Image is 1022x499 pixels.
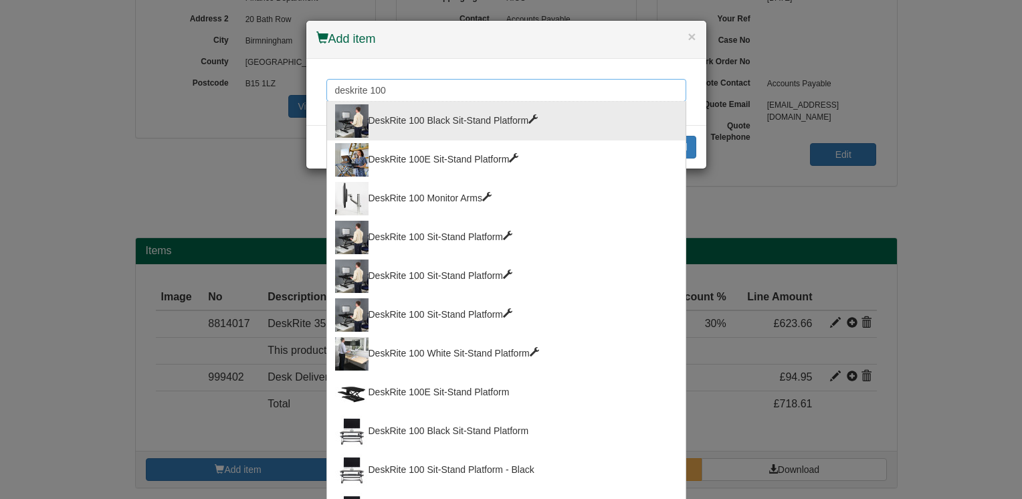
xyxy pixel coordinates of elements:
div: DeskRite 100 Sit-Stand Platform - Black [335,454,678,487]
div: DeskRite 100 Sit-Stand Platform [335,260,678,293]
img: deskrite-100-lifestyle-1_2.jpg [335,260,369,293]
div: DeskRite 100 White Sit-Stand Platform [335,337,678,371]
input: Search for a product [326,79,686,102]
img: deskrite-100e-sit-stand-platform_angle.jpg [335,376,369,409]
div: DeskRite 100 Sit-Stand Platform [335,298,678,332]
img: deskrite-100-lifestyle-1.jpg [335,298,369,332]
img: deskrite-100-medium-stand-context-front_1.jpg [335,454,369,487]
img: deskrite-100-monitor-arm-single-side.jpg [335,182,369,215]
button: × [688,29,696,43]
img: deskrite-100-lifestyle_2018_3.jpg [335,337,369,371]
img: deskrite-100-medium-stand-context-front_1.jpg [335,415,369,448]
img: deskrite-100e-sit-stand-platform_lifestyle-6_1.jpg [335,143,369,177]
h4: Add item [316,31,696,48]
div: DeskRite 100 Sit-Stand Platform [335,221,678,254]
div: DeskRite 100 Monitor Arms [335,182,678,215]
img: deskrite-100-lifestyle-1_2.jpg [335,221,369,254]
div: DeskRite 100 Black Sit-Stand Platform [335,415,678,448]
div: DeskRite 100E Sit-Stand Platform [335,143,678,177]
div: DeskRite 100E Sit-Stand Platform [335,376,678,409]
div: DeskRite 100 Black Sit-Stand Platform [335,104,678,138]
img: deskrite-100-lifestyle-1_1.jpg [335,104,369,138]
